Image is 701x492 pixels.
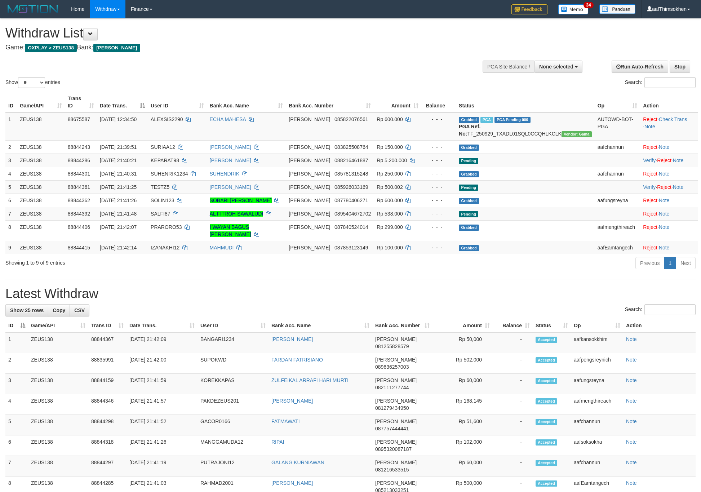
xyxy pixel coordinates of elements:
[100,158,137,163] span: [DATE] 21:40:21
[5,304,48,316] a: Show 25 rows
[289,198,330,203] span: [PERSON_NAME]
[127,353,198,374] td: [DATE] 21:42:00
[459,185,478,191] span: Pending
[271,336,313,342] a: [PERSON_NAME]
[626,439,637,445] a: Note
[151,198,174,203] span: SOLIN123
[334,211,371,217] span: Copy 0895404672702 to clipboard
[595,92,640,112] th: Op: activate to sort column ascending
[68,184,90,190] span: 88844361
[536,357,557,363] span: Accepted
[659,211,670,217] a: Note
[676,257,696,269] a: Next
[432,332,493,353] td: Rp 50,000
[643,224,657,230] a: Reject
[459,124,480,137] b: PGA Ref. No:
[74,307,85,313] span: CSV
[198,435,269,456] td: MANGGAMUDA12
[88,353,127,374] td: 88835991
[5,353,28,374] td: 2
[493,332,533,353] td: -
[28,456,88,477] td: ZEUS138
[148,92,207,112] th: User ID: activate to sort column ascending
[70,304,89,316] a: CSV
[626,336,637,342] a: Note
[97,92,148,112] th: Date Trans.: activate to sort column descending
[424,244,453,251] div: - - -
[493,319,533,332] th: Balance: activate to sort column ascending
[375,385,409,390] span: Copy 082111277744 to clipboard
[198,319,269,332] th: User ID: activate to sort column ascending
[421,92,456,112] th: Balance
[28,394,88,415] td: ZEUS138
[595,112,640,141] td: AUTOWD-BOT-PGA
[459,198,479,204] span: Grabbed
[664,257,676,269] a: 1
[68,171,90,177] span: 88844301
[151,116,183,122] span: ALEXSIS2290
[100,224,137,230] span: [DATE] 21:42:07
[372,319,432,332] th: Bank Acc. Number: activate to sort column ascending
[5,167,17,180] td: 4
[539,64,573,70] span: None selected
[459,245,479,251] span: Grabbed
[377,158,407,163] span: Rp 5.200.000
[511,4,547,14] img: Feedback.jpg
[289,158,330,163] span: [PERSON_NAME]
[17,220,65,241] td: ZEUS138
[271,460,324,465] a: GALANG KURNIAWAN
[127,332,198,353] td: [DATE] 21:42:09
[584,2,593,8] span: 34
[127,374,198,394] td: [DATE] 21:41:59
[210,171,239,177] a: SUHENDRIK
[151,211,170,217] span: SALFI87
[562,131,592,137] span: Vendor URL: https://trx31.1velocity.biz
[289,144,330,150] span: [PERSON_NAME]
[625,304,696,315] label: Search:
[643,116,657,122] a: Reject
[571,374,623,394] td: aafungsreyna
[289,184,330,190] span: [PERSON_NAME]
[635,257,664,269] a: Previous
[334,158,368,163] span: Copy 088216461887 to clipboard
[536,460,557,466] span: Accepted
[17,140,65,154] td: ZEUS138
[17,167,65,180] td: ZEUS138
[536,419,557,425] span: Accepted
[5,415,28,435] td: 5
[595,140,640,154] td: aafchannun
[334,245,368,251] span: Copy 087853123149 to clipboard
[17,194,65,207] td: ZEUS138
[493,374,533,394] td: -
[271,357,323,363] a: FARDAN FATRISIANO
[375,357,417,363] span: [PERSON_NAME]
[210,158,251,163] a: [PERSON_NAME]
[5,319,28,332] th: ID: activate to sort column descending
[289,171,330,177] span: [PERSON_NAME]
[377,198,403,203] span: Rp 600.000
[88,332,127,353] td: 88844367
[271,480,313,486] a: [PERSON_NAME]
[493,415,533,435] td: -
[5,92,17,112] th: ID
[5,220,17,241] td: 8
[151,144,175,150] span: SURIAA12
[271,418,300,424] a: FATMAWATI
[595,167,640,180] td: aafchannun
[640,167,698,180] td: ·
[151,184,169,190] span: TESTZ5
[424,183,453,191] div: - - -
[375,446,412,452] span: Copy 0895320087187 to clipboard
[659,171,670,177] a: Note
[207,92,286,112] th: Bank Acc. Name: activate to sort column ascending
[659,116,687,122] a: Check Trans
[127,435,198,456] td: [DATE] 21:41:26
[640,140,698,154] td: ·
[88,456,127,477] td: 88844297
[198,394,269,415] td: PAKDEZEUS201
[536,439,557,446] span: Accepted
[640,112,698,141] td: · ·
[65,92,97,112] th: Trans ID: activate to sort column ascending
[536,337,557,343] span: Accepted
[432,353,493,374] td: Rp 502,000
